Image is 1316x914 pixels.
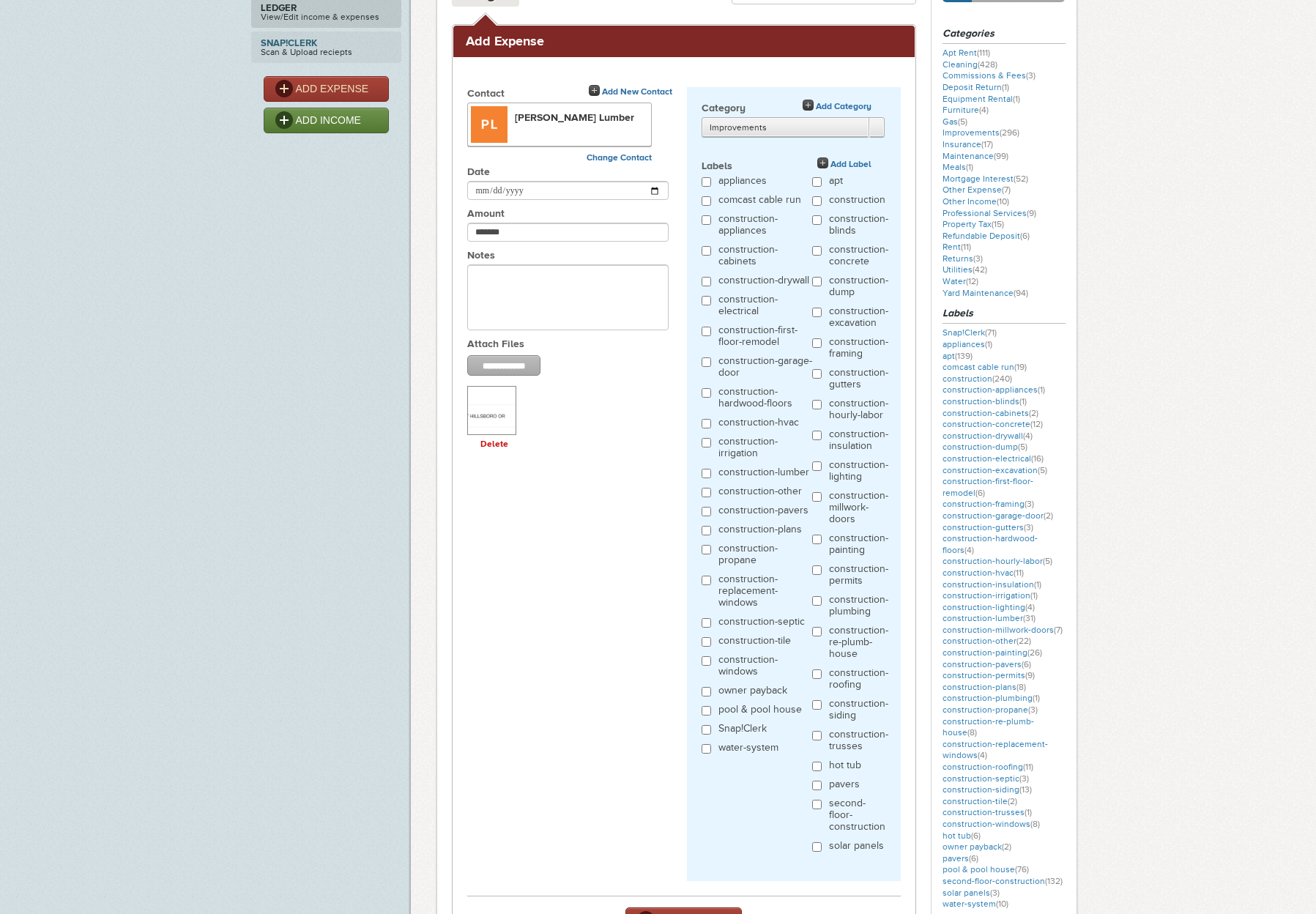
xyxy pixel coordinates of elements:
[1026,70,1036,81] span: (3)
[1027,208,1036,218] span: (9)
[943,556,1052,566] a: construction-hourly-labor
[829,398,888,425] label: construction-hourly-labor
[985,339,992,349] span: (1)
[718,486,802,501] label: construction-other
[973,253,983,264] span: (3)
[1023,762,1033,772] span: (11)
[943,739,1048,761] a: construction-replacement-windows
[471,106,508,143] img: 53961.png
[718,275,809,290] label: construction-drywall
[1002,82,1009,92] span: (1)
[480,439,516,450] strong: Delete
[1014,174,1028,184] span: (52)
[718,654,812,681] label: construction-windows
[943,568,1024,578] a: construction-hvac
[943,253,983,264] a: Returns
[943,613,1036,623] a: construction-lumber
[1031,453,1044,464] span: (16)
[943,48,990,58] a: Apt Rent
[943,242,971,252] a: Rent
[1033,693,1040,703] span: (1)
[943,196,1009,207] a: Other Income
[467,207,687,223] label: Amount
[979,105,989,115] span: (4)
[966,162,973,172] span: (1)
[1038,384,1045,395] span: (1)
[943,716,1034,738] a: construction-re-plumb-house
[829,428,888,456] label: construction-insulation
[261,3,392,12] strong: Ledger
[943,853,978,863] a: pavers
[975,488,985,498] span: (6)
[718,294,812,321] label: construction-electrical
[943,351,973,361] a: apt
[466,33,902,50] h2: Add Expense
[1025,807,1032,817] span: (1)
[1014,288,1028,298] span: (94)
[943,647,1042,658] a: construction-painting
[1019,773,1029,784] span: (3)
[958,116,967,127] span: (5)
[943,151,1008,161] a: Maintenance
[943,659,1031,669] a: construction-pavers
[1008,796,1017,806] span: (2)
[829,698,888,725] label: construction-siding
[251,31,401,63] a: Snap!ClerkScan & Upload reciepts
[943,762,1033,772] a: construction-roofing
[943,276,978,286] a: Water
[943,231,1030,241] a: Refundable Deposit
[955,351,973,361] span: (139)
[943,362,1027,372] a: comcast cable run
[943,864,1029,874] a: pool & pool house
[587,152,652,164] a: Change Contact
[1023,431,1033,441] span: (4)
[1045,876,1063,886] span: (132)
[1030,419,1043,429] span: (12)
[1029,408,1038,418] span: (2)
[943,465,1047,475] a: construction-excavation
[264,108,389,133] a: ADD INCOME
[1044,510,1053,521] span: (2)
[829,667,888,694] label: construction-roofing
[1002,185,1011,195] span: (7)
[718,467,809,482] label: construction-lumber
[1019,784,1032,795] span: (13)
[973,264,987,275] span: (42)
[1016,636,1031,646] span: (22)
[1019,396,1027,406] span: (1)
[943,162,973,172] a: Meals
[943,374,1012,384] a: construction
[943,288,1028,298] a: Yard Maintenance
[978,750,987,760] span: (4)
[943,82,1009,92] a: Deposit Return
[943,831,981,841] a: hot tub
[997,196,1009,207] span: (10)
[1030,819,1040,829] span: (8)
[1014,362,1027,372] span: (19)
[943,339,992,349] a: appliances
[943,408,1038,418] a: construction-cabinets
[1013,94,1020,104] span: (1)
[467,166,687,181] label: Date
[1030,590,1038,601] span: (1)
[977,48,990,58] span: (111)
[996,899,1008,909] span: (10)
[718,417,799,432] label: construction-hvac
[817,157,871,171] a: Add Label
[943,590,1038,601] a: construction-irrigation
[467,338,687,353] label: Attach Files
[1025,670,1035,680] span: (9)
[943,602,1035,612] a: construction-lighting
[829,244,888,271] label: construction-concrete
[943,306,1066,324] h3: Labels
[829,759,861,775] label: hot tub
[943,796,1017,806] a: construction-tile
[943,384,1045,395] a: construction-appliances
[943,499,1034,509] a: construction-framing
[943,116,967,127] a: Gas
[718,324,812,352] label: construction-first-floor-remodel
[943,219,1004,229] a: Property Tax
[943,127,1019,138] a: Improvements
[829,779,860,794] label: pavers
[829,563,888,590] label: construction-permits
